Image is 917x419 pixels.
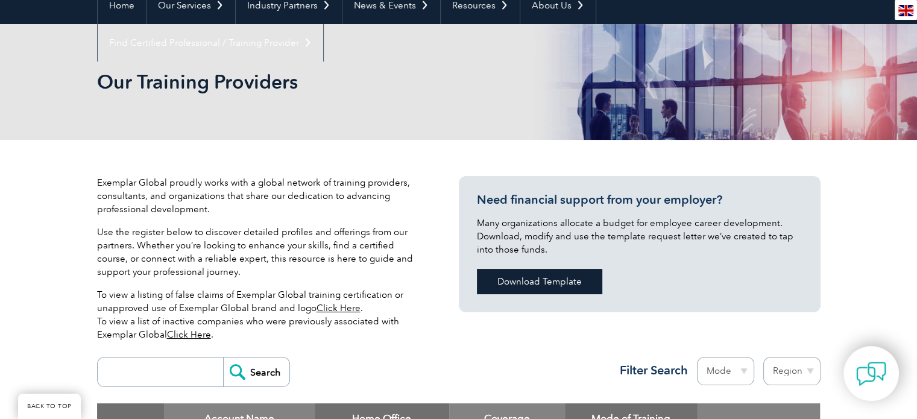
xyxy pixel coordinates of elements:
a: Click Here [317,303,361,313]
p: Exemplar Global proudly works with a global network of training providers, consultants, and organ... [97,176,423,216]
h3: Filter Search [613,363,688,378]
p: Many organizations allocate a budget for employee career development. Download, modify and use th... [477,216,802,256]
p: To view a listing of false claims of Exemplar Global training certification or unapproved use of ... [97,288,423,341]
a: Click Here [167,329,211,340]
a: Download Template [477,269,602,294]
a: Find Certified Professional / Training Provider [98,24,323,61]
img: contact-chat.png [856,359,886,389]
a: BACK TO TOP [18,394,81,419]
img: en [898,5,913,16]
p: Use the register below to discover detailed profiles and offerings from our partners. Whether you... [97,225,423,279]
h3: Need financial support from your employer? [477,192,802,207]
input: Search [223,358,289,386]
h2: Our Training Providers [97,72,603,92]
